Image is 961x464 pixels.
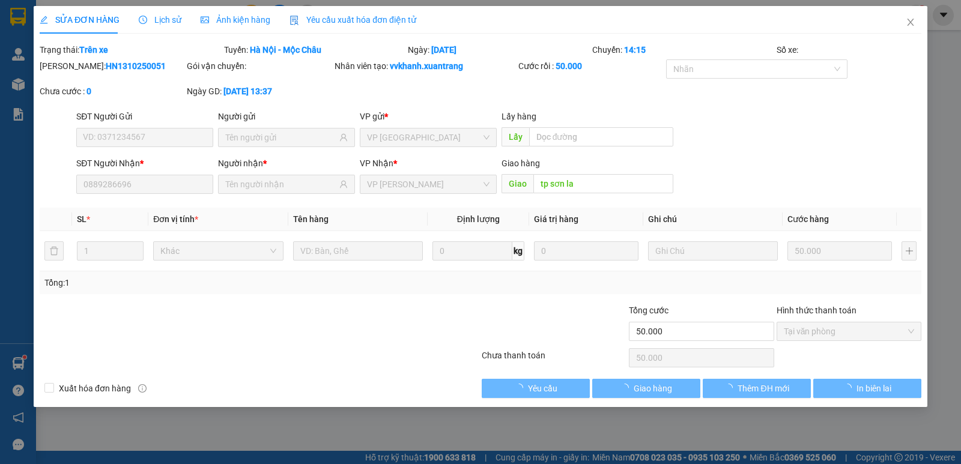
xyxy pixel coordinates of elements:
[40,16,48,24] span: edit
[629,306,668,315] span: Tổng cước
[591,43,775,56] div: Chuyến:
[724,384,738,392] span: loading
[502,112,536,121] span: Lấy hàng
[784,322,914,340] span: Tại văn phòng
[902,241,917,261] button: plus
[40,85,184,98] div: Chưa cước :
[906,17,915,27] span: close
[518,59,663,73] div: Cước rồi :
[457,214,500,224] span: Định lượng
[482,379,590,398] button: Yêu cầu
[367,175,490,193] span: VP MỘC CHÂU
[787,214,829,224] span: Cước hàng
[512,241,524,261] span: kg
[339,180,348,188] span: user
[390,61,463,71] b: vvkhanh.xuantrang
[223,43,407,56] div: Tuyến:
[360,110,497,123] div: VP gửi
[293,241,423,261] input: VD: Bàn, Ghế
[223,86,272,96] b: [DATE] 13:37
[79,45,108,55] b: Trên xe
[225,178,337,191] input: Tên người nhận
[76,110,213,123] div: SĐT Người Gửi
[515,384,528,392] span: loading
[201,15,270,25] span: Ảnh kiện hàng
[139,15,181,25] span: Lịch sử
[40,59,184,73] div: [PERSON_NAME]:
[738,382,789,395] span: Thêm ĐH mới
[153,214,198,224] span: Đơn vị tính
[592,379,700,398] button: Giao hàng
[367,128,490,146] span: VP HÀ NỘI
[502,158,540,168] span: Giao hàng
[407,43,591,56] div: Ngày:
[533,174,674,193] input: Dọc đường
[201,16,209,24] span: picture
[843,384,856,392] span: loading
[86,86,91,96] b: 0
[624,45,646,55] b: 14:15
[703,379,811,398] button: Thêm ĐH mới
[360,158,393,168] span: VP Nhận
[187,59,332,73] div: Gói vận chuyển:
[250,45,321,55] b: Hà Nội - Mộc Châu
[139,16,147,24] span: clock-circle
[528,382,557,395] span: Yêu cầu
[187,85,332,98] div: Ngày GD:
[138,384,147,393] span: info-circle
[293,214,329,224] span: Tên hàng
[431,45,456,55] b: [DATE]
[40,15,120,25] span: SỬA ĐƠN HÀNG
[634,382,672,395] span: Giao hàng
[502,174,533,193] span: Giao
[54,382,136,395] span: Xuất hóa đơn hàng
[534,241,638,261] input: 0
[44,276,372,289] div: Tổng: 1
[160,242,276,260] span: Khác
[643,208,783,231] th: Ghi chú
[856,382,891,395] span: In biên lai
[335,59,517,73] div: Nhân viên tạo:
[787,241,892,261] input: 0
[894,6,927,40] button: Close
[534,214,578,224] span: Giá trị hàng
[777,306,856,315] label: Hình thức thanh toán
[218,157,355,170] div: Người nhận
[620,384,634,392] span: loading
[218,110,355,123] div: Người gửi
[648,241,778,261] input: Ghi Chú
[290,16,299,25] img: icon
[106,61,166,71] b: HN1310250051
[813,379,921,398] button: In biên lai
[225,131,337,144] input: Tên người gửi
[529,127,674,146] input: Dọc đường
[77,214,86,224] span: SL
[556,61,582,71] b: 50.000
[44,241,64,261] button: delete
[339,133,348,142] span: user
[775,43,923,56] div: Số xe:
[502,127,529,146] span: Lấy
[38,43,223,56] div: Trạng thái:
[76,157,213,170] div: SĐT Người Nhận
[480,349,628,370] div: Chưa thanh toán
[290,15,416,25] span: Yêu cầu xuất hóa đơn điện tử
